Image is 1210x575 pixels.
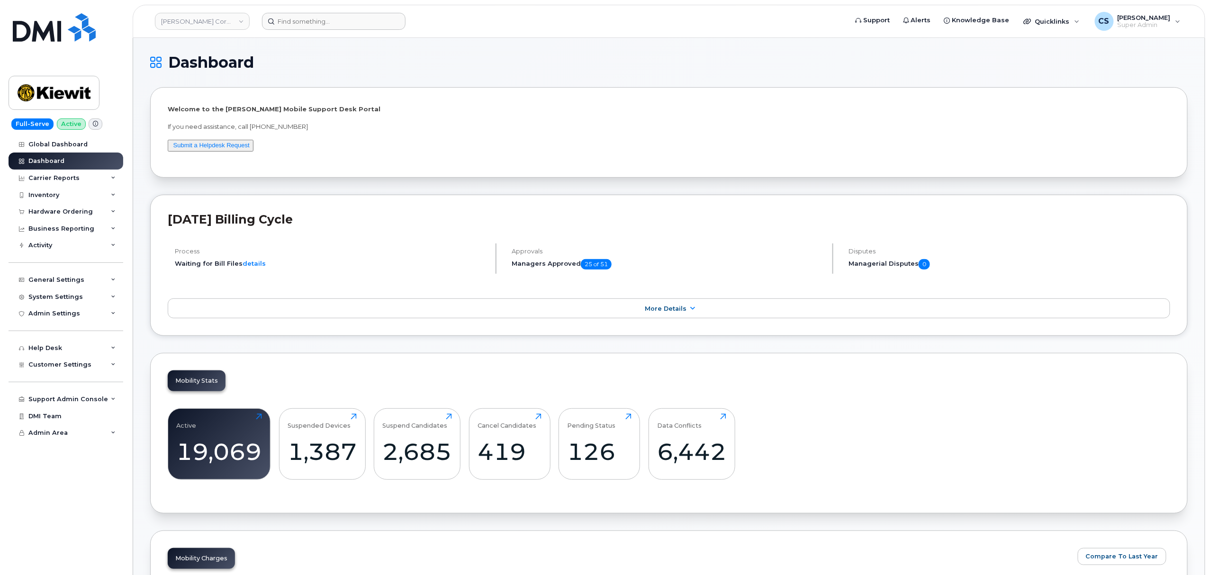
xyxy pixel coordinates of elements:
div: Pending Status [568,413,616,429]
span: 0 [919,259,930,270]
div: 6,442 [657,438,726,466]
h4: Approvals [512,248,824,255]
div: Data Conflicts [657,413,702,429]
h2: [DATE] Billing Cycle [168,212,1170,226]
a: Suspend Candidates2,685 [383,413,452,474]
a: Cancel Candidates419 [478,413,542,474]
div: 2,685 [383,438,452,466]
div: Active [177,413,197,429]
p: If you need assistance, call [PHONE_NUMBER] [168,122,1170,131]
div: Cancel Candidates [478,413,536,429]
div: 19,069 [177,438,262,466]
div: Suspended Devices [288,413,351,429]
h4: Disputes [849,248,1170,255]
h5: Managerial Disputes [849,259,1170,270]
span: 25 of 51 [581,259,612,270]
h4: Process [175,248,488,255]
a: Submit a Helpdesk Request [173,142,250,149]
span: Compare To Last Year [1086,552,1158,561]
div: 1,387 [288,438,357,466]
a: details [243,260,266,267]
li: Waiting for Bill Files [175,259,488,268]
a: Data Conflicts6,442 [657,413,726,474]
p: Welcome to the [PERSON_NAME] Mobile Support Desk Portal [168,105,1170,114]
button: Submit a Helpdesk Request [168,140,253,152]
button: Compare To Last Year [1078,548,1166,565]
div: Suspend Candidates [383,413,448,429]
div: 126 [568,438,632,466]
a: Active19,069 [177,413,262,474]
span: Dashboard [168,55,254,70]
a: Pending Status126 [568,413,632,474]
span: More Details [645,305,686,312]
div: 419 [478,438,542,466]
h5: Managers Approved [512,259,824,270]
iframe: Messenger Launcher [1169,534,1203,568]
a: Suspended Devices1,387 [288,413,357,474]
